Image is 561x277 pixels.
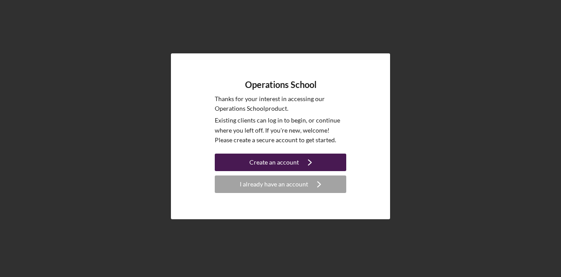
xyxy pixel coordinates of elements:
div: Create an account [249,154,299,171]
h4: Operations School [245,80,316,90]
button: Create an account [215,154,346,171]
button: I already have an account [215,175,346,193]
p: Existing clients can log in to begin, or continue where you left off. If you're new, welcome! Ple... [215,116,346,145]
div: I already have an account [240,175,308,193]
p: Thanks for your interest in accessing our Operations School product. [215,94,346,114]
a: Create an account [215,154,346,173]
